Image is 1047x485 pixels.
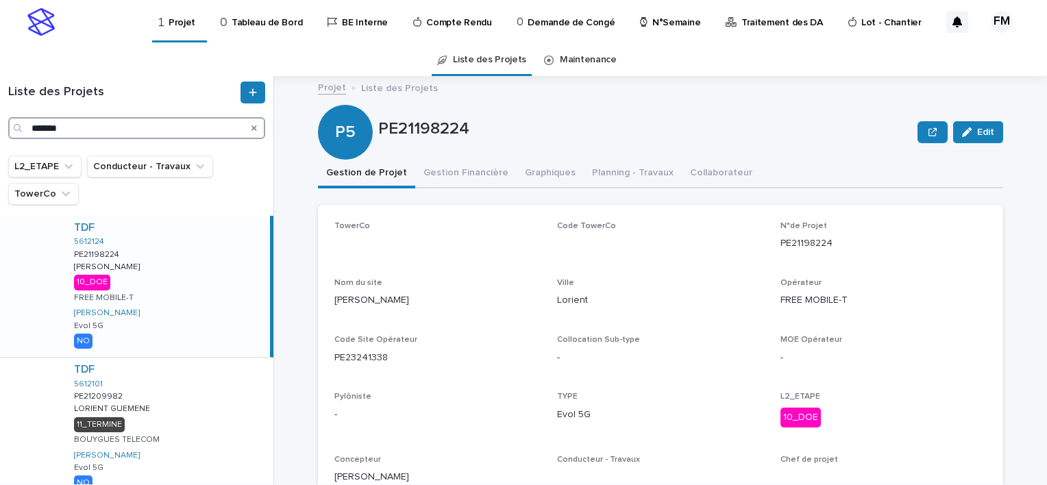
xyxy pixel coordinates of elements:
button: Gestion de Projet [318,160,415,188]
a: [PERSON_NAME] [74,308,140,318]
span: Collocation Sub-type [557,336,640,344]
div: FM [991,11,1013,33]
p: Evol 5G [557,408,763,422]
span: Chef de projet [780,456,838,464]
a: Maintenance [560,44,617,76]
div: 10_DOE [780,408,821,427]
input: Search [8,117,265,139]
button: Graphiques [517,160,584,188]
span: TYPE [557,393,578,401]
a: 5612101 [74,380,103,389]
button: Gestion Financière [415,160,517,188]
span: TowerCo [334,222,370,230]
span: Edit [977,127,994,137]
span: Ville [557,279,574,287]
span: Opérateur [780,279,822,287]
p: [PERSON_NAME] [334,293,541,308]
span: Conducteur - Travaux [557,456,640,464]
button: Planning - Travaux [584,160,682,188]
p: FREE MOBILE-T [74,293,134,303]
p: - [780,351,987,365]
button: Edit [953,121,1003,143]
span: Pylôniste [334,393,371,401]
a: Projet [318,79,346,95]
a: 5612124 [74,237,104,247]
a: TDF [74,363,95,376]
button: TowerCo [8,183,79,205]
span: MOE Opérateur [780,336,842,344]
p: PE21209982 [74,389,125,401]
h1: Liste des Projets [8,85,238,100]
span: L2_ETAPE [780,393,820,401]
p: - [557,351,763,365]
p: PE21198224 [378,119,912,139]
span: Nom du site [334,279,382,287]
p: Liste des Projets [361,79,438,95]
span: Concepteur [334,456,381,464]
span: N°de Projet [780,222,827,230]
p: PE23241338 [334,351,541,365]
p: LORIENT GUEMENE [74,401,153,414]
img: stacker-logo-s-only.png [27,8,55,36]
p: - [334,408,541,422]
p: FREE MOBILE-T [780,293,987,308]
div: 11_TERMINE [74,417,125,432]
a: TDF [74,221,95,234]
div: 10_DOE [74,275,110,290]
p: [PERSON_NAME] [74,260,143,272]
p: BOUYGUES TELECOM [74,435,160,445]
div: NO [74,334,93,349]
button: L2_ETAPE [8,156,82,177]
a: Liste des Projets [453,44,526,76]
button: Conducteur - Travaux [87,156,213,177]
span: Code Site Opérateur [334,336,417,344]
button: Collaborateur [682,160,761,188]
p: Evol 5G [74,463,103,473]
p: PE21198224 [74,247,122,260]
span: Code TowerCo [557,222,616,230]
p: PE21198224 [780,236,987,251]
p: [PERSON_NAME] [334,470,541,484]
p: Evol 5G [74,321,103,331]
p: Lorient [557,293,763,308]
a: [PERSON_NAME] [74,451,140,460]
div: P5 [318,67,373,142]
